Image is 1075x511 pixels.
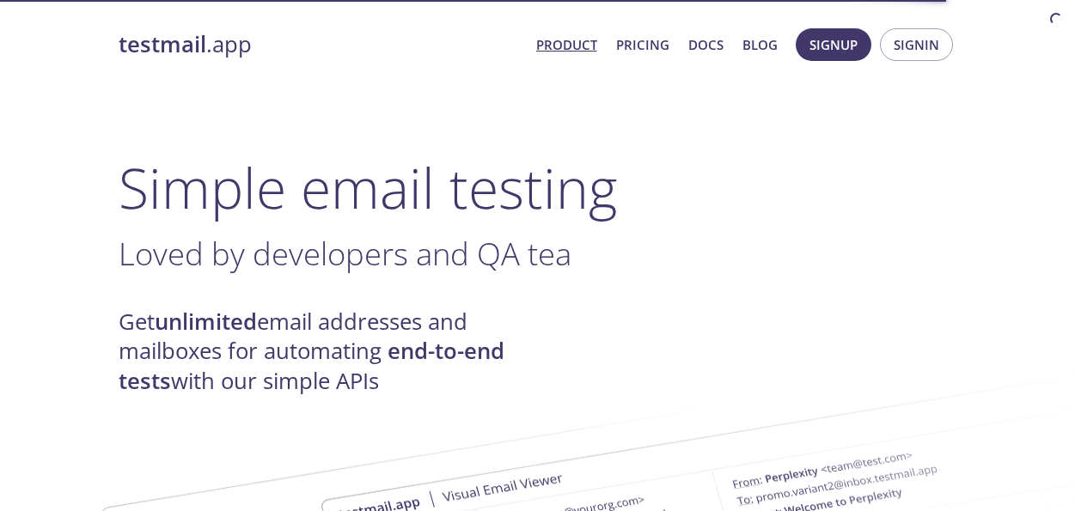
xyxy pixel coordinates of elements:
[742,33,778,56] a: Blog
[616,33,669,56] a: Pricing
[119,232,571,275] span: Loved by developers and QA tea
[119,29,206,59] strong: testmail
[119,307,538,396] h4: Get email addresses and mailboxes for automating with our simple APIs
[536,33,597,56] a: Product
[796,28,871,61] button: Signup
[155,307,257,337] strong: unlimited
[688,33,724,56] a: Docs
[880,28,953,61] button: Signin
[894,33,939,56] span: Signin
[119,336,504,395] strong: end-to-end tests
[119,155,957,221] h1: Simple email testing
[119,30,522,59] a: testmail.app
[809,33,858,56] span: Signup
